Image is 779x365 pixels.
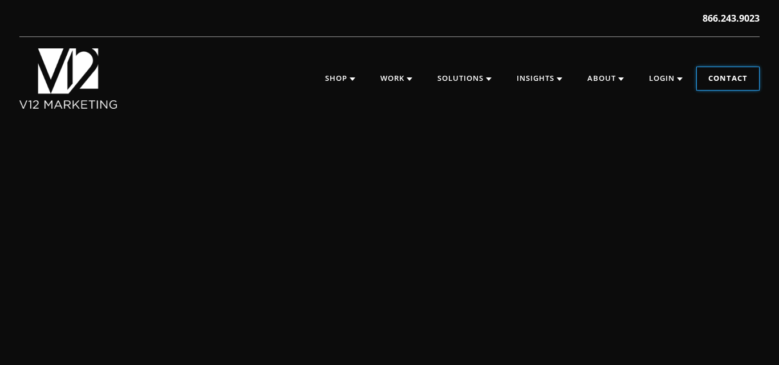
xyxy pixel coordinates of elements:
[426,67,503,90] a: Solutions
[314,67,367,90] a: Shop
[505,67,574,90] a: Insights
[19,48,117,109] img: V12 MARKETING Logo New Hampshire Marketing Agency
[576,67,635,90] a: About
[697,67,759,90] a: Contact
[369,67,424,90] a: Work
[638,67,694,90] a: Login
[703,11,760,25] a: 866.243.9023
